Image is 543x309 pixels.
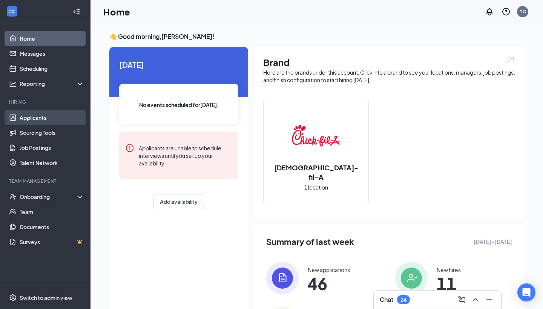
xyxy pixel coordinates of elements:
[485,295,494,304] svg: Minimize
[483,294,495,306] button: Minimize
[20,234,84,249] a: SurveysCrown
[469,294,482,306] button: ChevronUp
[292,112,340,160] img: Chick-fil-A
[304,183,328,191] span: 1 location
[20,61,84,76] a: Scheduling
[20,193,78,200] div: Onboarding
[153,194,204,209] button: Add availability
[308,277,350,290] span: 46
[20,204,84,219] a: Team
[457,295,466,304] svg: ComposeMessage
[505,56,515,64] img: open.6027fd2a22e1237b5b06.svg
[20,155,84,170] a: Talent Network
[103,5,130,18] h1: Home
[9,99,83,105] div: Hiring
[266,262,299,294] img: icon
[109,32,524,41] h3: 👋 Good morning, [PERSON_NAME] !
[20,125,84,140] a: Sourcing Tools
[502,7,511,16] svg: QuestionInfo
[266,235,354,248] span: Summary of last week
[20,46,84,61] a: Messages
[485,7,494,16] svg: Notifications
[437,266,461,274] div: New hires
[20,80,84,87] div: Reporting
[20,294,72,301] div: Switch to admin view
[380,295,393,304] h3: Chat
[517,283,535,301] div: Open Intercom Messenger
[264,163,368,182] h2: [DEMOGRAPHIC_DATA]-fil-A
[9,80,17,87] svg: Analysis
[9,294,17,301] svg: Settings
[125,144,134,153] svg: Error
[520,8,526,15] div: YC
[9,193,17,200] svg: UserCheck
[139,101,219,109] span: No events scheduled for [DATE] .
[471,295,480,304] svg: ChevronUp
[474,237,512,246] span: [DATE] - [DATE]
[73,8,80,15] svg: Collapse
[400,297,406,303] div: 24
[456,294,468,306] button: ComposeMessage
[20,31,84,46] a: Home
[20,219,84,234] a: Documents
[437,277,461,290] span: 11
[119,59,238,70] span: [DATE]
[9,178,83,184] div: Team Management
[20,110,84,125] a: Applicants
[308,266,350,274] div: New applications
[395,262,428,294] img: icon
[20,140,84,155] a: Job Postings
[8,8,16,15] svg: WorkstreamLogo
[139,144,232,167] div: Applicants are unable to schedule interviews until you set up your availability.
[263,69,515,84] div: Here are the brands under this account. Click into a brand to see your locations, managers, job p...
[263,56,515,69] h1: Brand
